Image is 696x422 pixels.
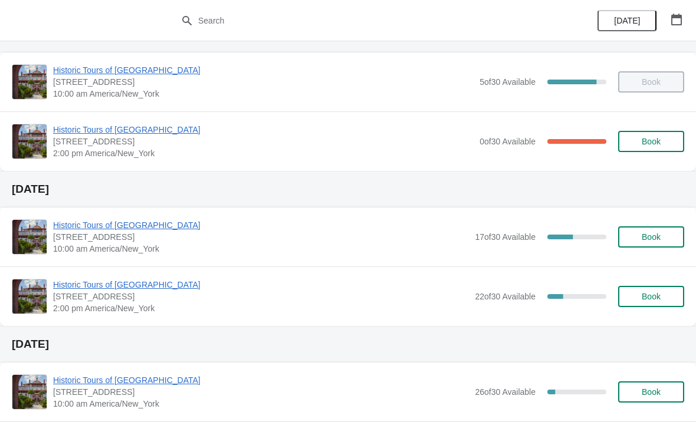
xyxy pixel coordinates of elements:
span: [DATE] [614,16,640,25]
span: Historic Tours of [GEOGRAPHIC_DATA] [53,279,469,291]
span: 10:00 am America/New_York [53,88,474,100]
input: Search [198,10,522,31]
h2: [DATE] [12,183,684,195]
span: 10:00 am America/New_York [53,243,469,255]
span: 26 of 30 Available [475,387,536,397]
img: Historic Tours of Flagler College | 74 King Street, St. Augustine, FL, USA | 10:00 am America/New... [12,220,47,254]
span: 5 of 30 Available [480,77,536,87]
span: Historic Tours of [GEOGRAPHIC_DATA] [53,64,474,76]
span: Historic Tours of [GEOGRAPHIC_DATA] [53,374,469,386]
span: Historic Tours of [GEOGRAPHIC_DATA] [53,219,469,231]
button: Book [618,226,684,248]
button: Book [618,286,684,307]
span: 2:00 pm America/New_York [53,302,469,314]
button: [DATE] [597,10,656,31]
span: Book [642,387,661,397]
span: [STREET_ADDRESS] [53,231,469,243]
span: [STREET_ADDRESS] [53,136,474,147]
button: Book [618,131,684,152]
img: Historic Tours of Flagler College | 74 King Street, St. Augustine, FL, USA | 10:00 am America/New... [12,375,47,409]
span: 10:00 am America/New_York [53,398,469,410]
span: 22 of 30 Available [475,292,536,301]
span: 2:00 pm America/New_York [53,147,474,159]
span: [STREET_ADDRESS] [53,76,474,88]
button: Book [618,381,684,403]
h2: [DATE] [12,338,684,350]
span: Book [642,232,661,242]
span: 0 of 30 Available [480,137,536,146]
span: 17 of 30 Available [475,232,536,242]
span: Historic Tours of [GEOGRAPHIC_DATA] [53,124,474,136]
span: [STREET_ADDRESS] [53,386,469,398]
span: [STREET_ADDRESS] [53,291,469,302]
span: Book [642,292,661,301]
img: Historic Tours of Flagler College | 74 King Street, St. Augustine, FL, USA | 10:00 am America/New... [12,65,47,99]
img: Historic Tours of Flagler College | 74 King Street, St. Augustine, FL, USA | 2:00 pm America/New_... [12,279,47,314]
span: Book [642,137,661,146]
img: Historic Tours of Flagler College | 74 King Street, St. Augustine, FL, USA | 2:00 pm America/New_... [12,124,47,159]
